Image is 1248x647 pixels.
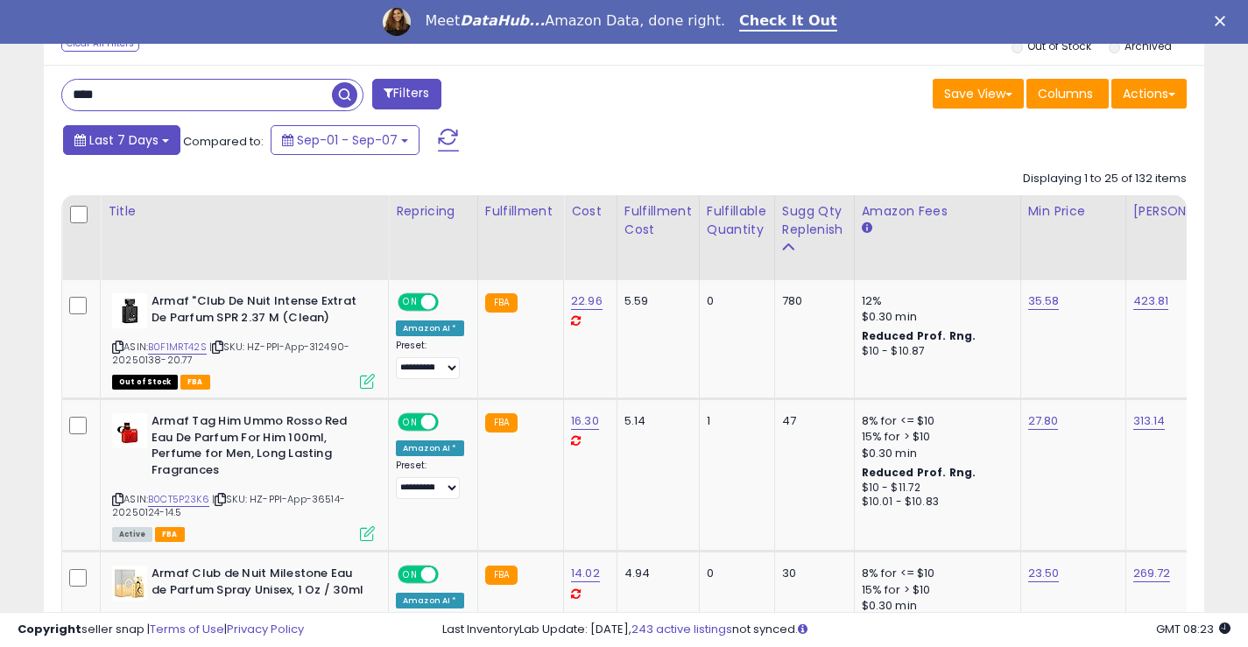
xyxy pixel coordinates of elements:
label: Archived [1125,39,1172,53]
div: 5.59 [624,293,686,309]
div: Sugg Qty Replenish [782,202,847,239]
a: 35.58 [1028,292,1060,310]
span: | SKU: HZ-PPI-App-36514-20250124-14.5 [112,492,345,518]
img: 31D4UaRAijL._SL40_.jpg [112,293,147,328]
span: ON [399,415,421,430]
a: 269.72 [1133,565,1171,582]
div: 15% for > $10 [862,582,1007,598]
div: Preset: [396,340,464,379]
span: Sep-01 - Sep-07 [297,131,398,149]
div: Fulfillment Cost [624,202,692,239]
div: 47 [782,413,841,429]
span: 2025-09-15 08:23 GMT [1156,621,1230,637]
div: Cost [571,202,610,221]
b: Armaf Club de Nuit Milestone Eau de Parfum Spray Unisex, 1 Oz / 30ml [152,566,364,602]
th: Please note that this number is a calculation based on your required days of coverage and your ve... [774,195,854,280]
div: 0 [707,293,761,309]
span: ON [399,567,421,582]
strong: Copyright [18,621,81,637]
b: Armaf "Club De Nuit Intense Extrat De Parfum SPR 2.37 M (Clean) [152,293,364,330]
div: [PERSON_NAME] [1133,202,1237,221]
b: Armaf Tag Him Ummo Rosso Red Eau De Parfum For Him 100ml, Perfume for Men, Long Lasting Fragrances [152,413,364,482]
div: Close [1215,16,1232,26]
button: Save View [933,79,1024,109]
a: 23.50 [1028,565,1060,582]
a: 423.81 [1133,292,1169,310]
button: Filters [372,79,441,109]
a: 14.02 [571,565,600,582]
div: 12% [862,293,1007,309]
div: 0 [707,566,761,581]
div: $10.01 - $10.83 [862,495,1007,510]
div: Fulfillment [485,202,556,221]
div: $10 - $11.72 [862,481,1007,496]
button: Columns [1026,79,1109,109]
div: seller snap | | [18,622,304,638]
a: B0CT5P23K6 [148,492,209,507]
a: 313.14 [1133,412,1166,430]
div: 4.94 [624,566,686,581]
div: Meet Amazon Data, done right. [425,12,725,30]
div: Displaying 1 to 25 of 132 items [1023,171,1187,187]
small: Amazon Fees. [862,221,872,236]
span: Compared to: [183,133,264,150]
a: 243 active listings [631,621,732,637]
div: Amazon AI * [396,593,464,608]
img: 31g3LOdTZCL._SL40_.jpg [112,413,147,448]
span: ON [399,295,421,310]
div: $0.30 min [862,446,1007,461]
div: Preset: [396,460,464,499]
span: FBA [180,375,210,390]
span: All listings currently available for purchase on Amazon [112,527,152,542]
span: OFF [436,415,464,430]
span: Columns [1038,85,1093,102]
div: Fulfillable Quantity [707,202,767,239]
small: FBA [485,413,518,433]
div: Title [108,202,381,221]
div: 1 [707,413,761,429]
small: FBA [485,566,518,585]
button: Last 7 Days [63,125,180,155]
span: OFF [436,567,464,582]
span: | SKU: HZ-PPI-App-312490-20250138-20.77 [112,340,349,366]
button: Actions [1111,79,1187,109]
span: Last 7 Days [89,131,159,149]
label: Out of Stock [1027,39,1091,53]
div: 15% for > $10 [862,429,1007,445]
span: All listings that are currently out of stock and unavailable for purchase on Amazon [112,375,178,390]
small: FBA [485,293,518,313]
i: DataHub... [460,12,545,29]
img: 31nBfd-XcuL._SL40_.jpg [112,566,147,601]
a: Check It Out [739,12,837,32]
div: ASIN: [112,293,375,387]
button: Sep-01 - Sep-07 [271,125,420,155]
div: 5.14 [624,413,686,429]
div: Last InventoryLab Update: [DATE], not synced. [442,622,1230,638]
div: 780 [782,293,841,309]
a: 22.96 [571,292,603,310]
div: $0.30 min [862,309,1007,325]
a: Privacy Policy [227,621,304,637]
span: FBA [155,527,185,542]
b: Reduced Prof. Rng. [862,328,977,343]
div: 8% for <= $10 [862,566,1007,581]
a: 16.30 [571,412,599,430]
span: OFF [436,295,464,310]
div: Amazon Fees [862,202,1013,221]
div: Amazon AI * [396,440,464,456]
div: Min Price [1028,202,1118,221]
a: Terms of Use [150,621,224,637]
div: 30 [782,566,841,581]
div: ASIN: [112,413,375,539]
div: Amazon AI * [396,320,464,336]
div: 8% for <= $10 [862,413,1007,429]
a: 27.80 [1028,412,1059,430]
div: $10 - $10.87 [862,344,1007,359]
b: Reduced Prof. Rng. [862,465,977,480]
div: Repricing [396,202,470,221]
a: B0F1MRT42S [148,340,207,355]
img: Profile image for Georgie [383,8,411,36]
